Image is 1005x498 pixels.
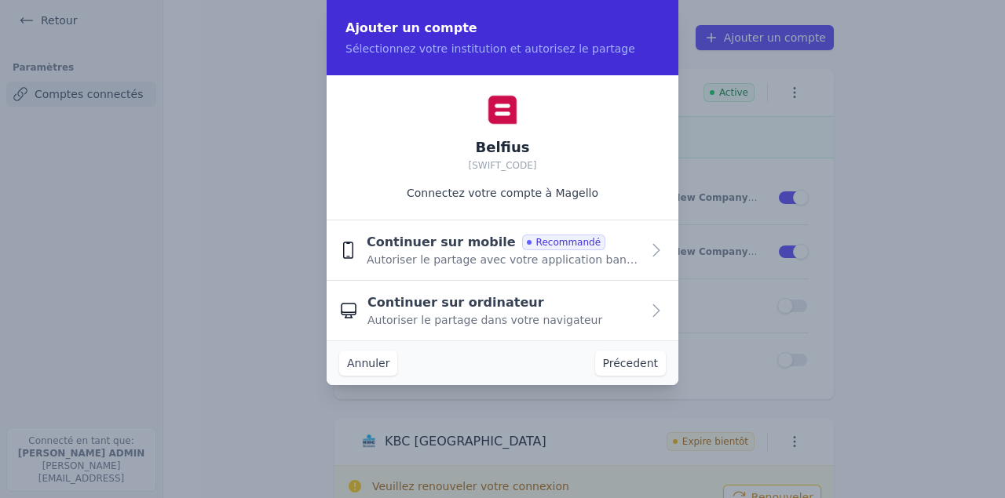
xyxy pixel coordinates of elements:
h2: Belfius [468,138,536,157]
span: Continuer sur mobile [367,233,516,252]
p: Sélectionnez votre institution et autorisez le partage [345,41,660,56]
img: Belfius [487,94,518,125]
span: Autoriser le partage dans votre navigateur [367,312,602,328]
span: Continuer sur ordinateur [367,293,544,312]
button: Annuler [339,351,397,376]
span: [SWIFT_CODE] [468,160,536,171]
button: Précedent [595,351,666,376]
h2: Ajouter un compte [345,19,660,38]
span: Autoriser le partage avec votre application bancaire [367,252,641,267]
button: Continuer sur mobile Recommandé Autoriser le partage avec votre application bancaire [327,220,678,281]
p: Connectez votre compte à Magello [407,185,598,201]
button: Continuer sur ordinateur Autoriser le partage dans votre navigateur [327,281,678,340]
span: Recommandé [522,234,605,250]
